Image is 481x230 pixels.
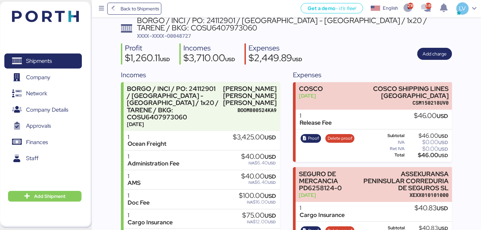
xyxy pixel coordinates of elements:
[300,212,345,219] div: Cargo Insurance
[127,121,220,128] div: [DATE]
[423,50,447,58] span: Add charge
[121,5,159,13] span: Back to Shipments
[128,180,141,187] div: AMS
[4,86,82,101] a: Network
[223,85,277,106] div: [PERSON_NAME] [PERSON_NAME] [PERSON_NAME]
[299,92,323,99] div: [DATE]
[128,160,179,167] div: Administration Fee
[437,112,448,120] span: USD
[300,205,345,212] div: 1
[376,153,405,157] div: Total
[249,53,302,65] div: $2,449.89
[4,151,82,166] a: Staff
[438,139,448,145] span: USD
[293,70,452,80] div: Expenses
[26,121,51,131] span: Approvals
[376,133,405,138] div: Subtotal
[160,56,170,63] span: USD
[376,146,405,151] div: Ret IVA
[299,192,357,199] div: [DATE]
[96,3,107,14] button: Menu
[325,134,354,143] button: Delete proof
[300,112,332,119] div: 1
[241,173,276,180] div: $40.00
[438,146,448,152] span: USD
[128,199,150,206] div: Doc Fee
[376,140,405,145] div: IVA
[249,160,255,166] span: IVA
[128,134,166,141] div: 1
[137,32,191,39] span: XXXX-XXXX-O0048727
[328,135,352,142] span: Delete proof
[239,200,276,205] div: $16.00
[128,173,141,180] div: 1
[225,56,235,63] span: USD
[4,53,82,69] a: Shipments
[4,70,82,85] a: Company
[417,48,452,60] button: Add charge
[299,170,357,192] div: SEGURO DE MERCANCIA PD6258124-0
[414,112,448,120] div: $46.00
[128,219,173,226] div: Cargo Insurance
[359,85,449,99] div: COSCO SHIPPING LINES [GEOGRAPHIC_DATA]
[127,85,220,121] div: BORGO / INCI / PO: 24112901 / [GEOGRAPHIC_DATA] - [GEOGRAPHIC_DATA] / 1x20 / TARENE / BKG: COSU64...
[128,140,166,147] div: Ocean Freight
[125,43,170,53] div: Profit
[265,192,276,200] span: USD
[406,140,448,145] div: $0.00
[128,192,150,199] div: 1
[268,160,276,166] span: USD
[183,43,235,53] div: Incomes
[242,219,276,224] div: $12.00
[292,56,302,63] span: USD
[223,107,277,114] div: BOOM800524KA9
[249,180,255,185] span: IVA
[301,134,321,143] button: Proof
[26,153,38,163] span: Staff
[438,133,448,139] span: USD
[183,53,235,65] div: $3,710.00
[8,191,82,202] button: Add Shipment
[459,4,466,13] span: LV
[239,192,276,200] div: $100.00
[406,153,448,158] div: $46.00
[265,134,276,141] span: USD
[247,200,253,205] span: IVA
[26,137,48,147] span: Finances
[406,133,448,138] div: $46.00
[26,73,50,82] span: Company
[360,170,449,192] div: ASSEKURANSA PENINSULAR CORREDURIA DE SEGUROS SL
[360,192,449,199] div: XEXX010101000
[268,180,276,185] span: USD
[265,212,276,219] span: USD
[308,135,319,142] span: Proof
[265,173,276,180] span: USD
[34,192,65,200] span: Add Shipment
[233,134,276,141] div: $3,425.00
[241,180,276,185] div: $6.40
[4,134,82,150] a: Finances
[268,200,276,205] span: USD
[359,99,449,106] div: CSM150218UV0
[128,153,179,160] div: 1
[107,3,162,15] a: Back to Shipments
[241,160,276,165] div: $6.40
[383,5,398,12] div: English
[299,85,323,92] div: COSCO
[415,205,448,212] div: $40.83
[137,17,452,32] div: BORGO / INCI / PO: 24112901 / [GEOGRAPHIC_DATA] - [GEOGRAPHIC_DATA] / 1x20 / TARENE / BKG: COSU64...
[128,212,173,219] div: 1
[437,205,448,212] span: USD
[300,119,332,126] div: Release Fee
[125,53,170,65] div: $1,260.11
[121,70,280,80] div: Incomes
[4,102,82,117] a: Company Details
[241,153,276,160] div: $40.00
[26,105,68,115] span: Company Details
[406,146,448,151] div: $0.00
[242,212,276,219] div: $75.00
[249,43,302,53] div: Expenses
[438,152,448,158] span: USD
[247,219,253,225] span: IVA
[26,56,52,66] span: Shipments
